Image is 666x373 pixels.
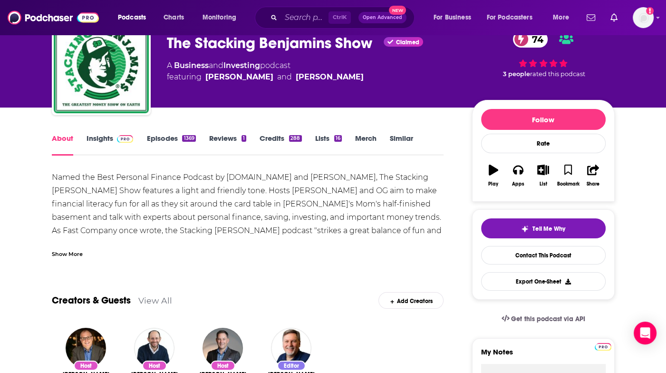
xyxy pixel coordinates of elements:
button: Show profile menu [633,7,654,28]
label: My Notes [481,347,606,364]
div: Host [211,361,235,371]
input: Search podcasts, credits, & more... [281,10,328,25]
img: tell me why sparkle [521,225,529,233]
a: Doug Goldstein [296,71,364,83]
button: open menu [196,10,249,25]
span: 74 [522,31,548,48]
img: The Stacking Benjamins Show [54,18,149,113]
a: Show notifications dropdown [583,10,599,26]
button: Follow [481,109,606,130]
div: 288 [289,135,301,142]
button: open menu [427,10,483,25]
span: Monitoring [203,11,236,24]
div: Add Creators [378,292,444,309]
span: Get this podcast via API [511,315,585,323]
a: Business [174,61,209,70]
span: Ctrl K [328,11,351,24]
span: More [553,11,569,24]
a: InsightsPodchaser Pro [87,134,134,156]
div: List [540,181,547,187]
button: Bookmark [556,158,580,193]
div: 16 [334,135,342,142]
span: Claimed [396,40,419,45]
button: Share [580,158,605,193]
span: Logged in as megcassidy [633,7,654,28]
img: Joe Saul Sehy [66,328,106,368]
svg: Add a profile image [646,7,654,15]
a: Creators & Guests [52,294,131,306]
button: Apps [506,158,531,193]
button: List [531,158,555,193]
img: Josh Bannerman [203,328,243,368]
a: Investing [223,61,260,70]
span: Tell Me Why [532,225,565,233]
div: Rate [481,134,606,153]
button: Play [481,158,506,193]
span: 3 people [503,70,530,78]
div: Bookmark [557,181,579,187]
span: and [209,61,223,70]
a: View All [138,295,172,305]
span: Open Advanced [363,15,402,20]
a: Charts [157,10,190,25]
button: Open AdvancedNew [358,12,406,23]
div: Host [74,361,98,371]
a: Joe Saul Sehy [205,71,273,83]
a: 74 [513,31,548,48]
div: Apps [512,181,524,187]
img: Podchaser Pro [117,135,134,143]
button: tell me why sparkleTell Me Why [481,218,606,238]
div: 1 [241,135,246,142]
span: New [389,6,406,15]
img: User Profile [633,7,654,28]
div: Host [142,361,167,371]
a: Show notifications dropdown [607,10,621,26]
span: Podcasts [118,11,146,24]
span: and [277,71,292,83]
div: Open Intercom Messenger [634,322,656,344]
div: 1369 [182,135,195,142]
a: Credits288 [260,134,301,156]
div: Share [587,181,599,187]
a: Merch [355,134,376,156]
div: A podcast [167,60,364,83]
a: Get this podcast via API [494,307,593,331]
img: Steve Stewart [271,328,311,368]
div: Named the Best Personal Finance Podcast by [DOMAIN_NAME] and [PERSON_NAME], The Stacking [PERSON_... [52,171,444,264]
div: Search podcasts, credits, & more... [264,7,424,29]
span: rated this podcast [530,70,585,78]
a: Contact This Podcast [481,246,606,265]
div: Play [488,181,498,187]
button: open menu [481,10,546,25]
span: Charts [164,11,184,24]
div: 74 3 peoplerated this podcast [472,25,615,84]
a: Reviews1 [209,134,246,156]
img: Doug Goldstein [134,328,174,368]
a: Lists16 [315,134,342,156]
a: Similar [390,134,413,156]
button: open menu [111,10,158,25]
a: Pro website [595,342,611,351]
a: About [52,134,73,156]
span: For Podcasters [487,11,532,24]
button: Export One-Sheet [481,272,606,291]
img: Podchaser Pro [595,343,611,351]
img: Podchaser - Follow, Share and Rate Podcasts [8,9,99,27]
div: Editor [277,361,306,371]
button: open menu [546,10,581,25]
span: For Business [434,11,471,24]
span: featuring [167,71,364,83]
a: Episodes1369 [146,134,195,156]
